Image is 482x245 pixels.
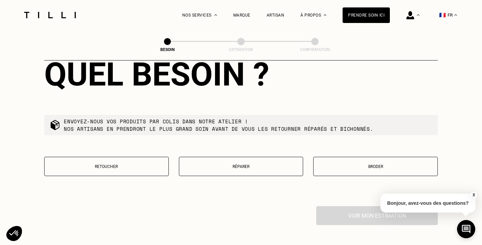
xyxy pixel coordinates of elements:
div: Besoin [134,47,201,52]
img: menu déroulant [454,14,457,16]
img: Menu déroulant [417,14,420,16]
a: Marque [233,13,250,18]
a: Artisan [267,13,285,18]
button: Broder [313,157,438,176]
p: Broder [317,164,434,169]
img: commande colis [50,120,60,130]
div: Quel besoin ? [44,55,438,93]
div: Estimation [207,47,275,52]
a: Prendre soin ici [343,7,390,23]
span: 🇫🇷 [439,12,446,18]
img: Menu déroulant [214,14,217,16]
button: Retoucher [44,157,169,176]
img: Menu déroulant à propos [324,14,326,16]
p: Retoucher [48,164,165,169]
button: Réparer [179,157,303,176]
img: icône connexion [406,11,414,19]
div: Confirmation [281,47,349,52]
p: Envoyez-nous vos produits par colis dans notre atelier ! Nos artisans en prendront le plus grand ... [64,118,373,132]
p: Bonjour, avez-vous des questions? [380,194,476,213]
p: Réparer [183,164,300,169]
img: Logo du service de couturière Tilli [22,12,78,18]
button: X [470,191,477,199]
